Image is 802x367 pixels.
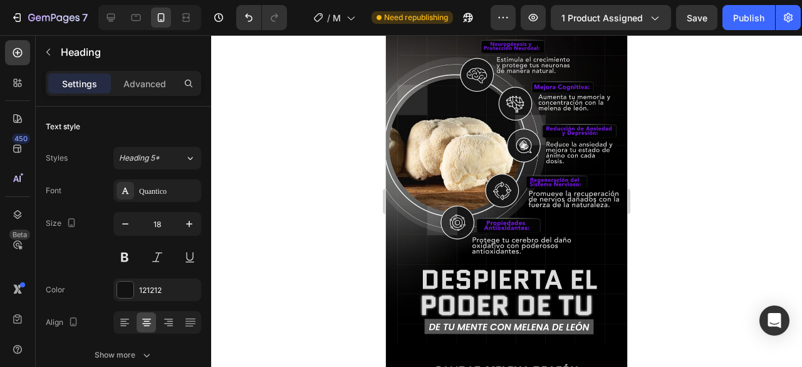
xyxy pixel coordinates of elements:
span: MASTER MIND RENDIMIENTO MENTAL - NEW [333,11,341,24]
div: Show more [95,349,153,361]
span: Need republishing [384,12,448,23]
p: Advanced [123,77,166,90]
div: Text style [46,121,80,132]
div: Align [46,314,81,331]
div: 121212 [139,285,198,296]
button: 1 product assigned [551,5,671,30]
span: 1 product assigned [561,11,643,24]
div: Size [46,215,79,232]
div: Beta [9,230,30,240]
button: Show more [46,344,201,366]
div: Color [46,284,65,295]
div: Styles [46,152,68,164]
span: Heading 5* [119,152,160,164]
div: Publish [733,11,764,24]
button: Heading 5* [113,147,201,169]
div: Font [46,185,61,196]
div: Open Intercom Messenger [759,306,789,336]
p: 7 [82,10,88,25]
button: Save [676,5,717,30]
button: Publish [722,5,775,30]
iframe: Design area [386,35,627,367]
span: / [327,11,330,24]
button: 7 [5,5,93,30]
p: Heading [61,45,196,60]
p: Settings [62,77,97,90]
div: Undo/Redo [236,5,287,30]
span: Save [687,13,707,23]
div: 450 [12,134,30,144]
div: Quantico [139,186,198,197]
